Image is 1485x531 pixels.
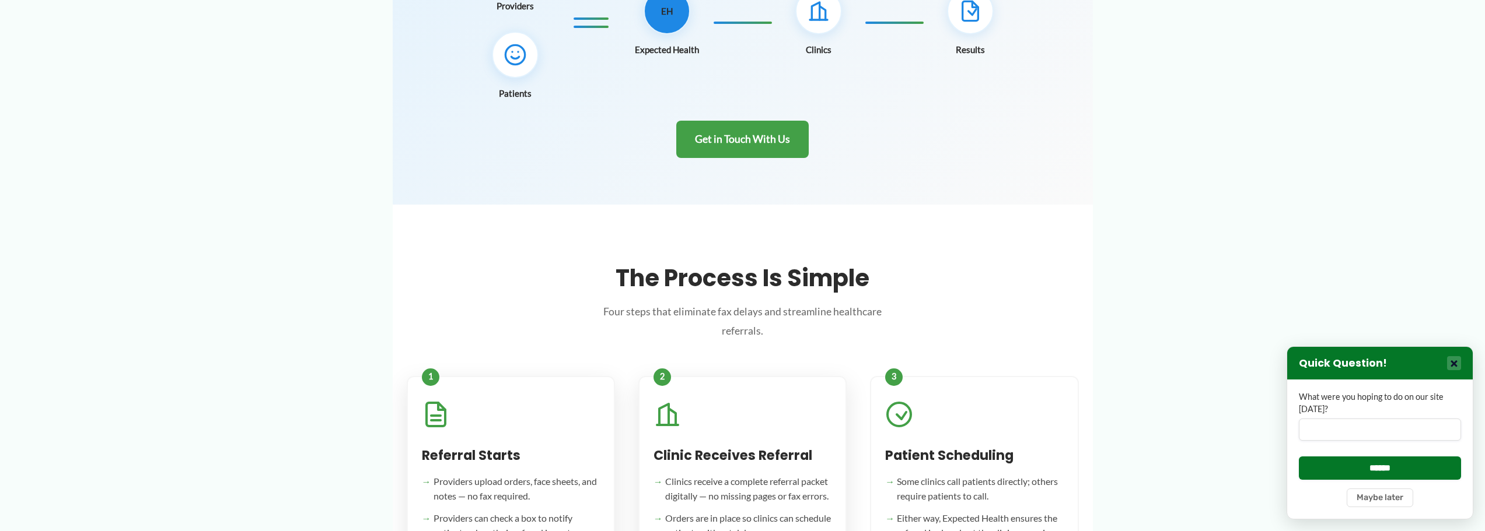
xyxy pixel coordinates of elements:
[597,303,889,340] p: Four steps that eliminate fax delays and streamline healthcare referrals.
[407,263,1079,293] h2: The Process is Simple
[956,41,985,58] span: Results
[1447,356,1461,370] button: Close
[635,41,699,58] span: Expected Health
[661,3,673,19] span: EH
[1347,488,1413,507] button: Maybe later
[885,474,1063,504] li: Some clinics call patients directly; others require patients to call.
[499,85,532,101] span: Patients
[654,474,831,504] li: Clinics receive a complete referral packet digitally — no missing pages or fax errors.
[422,474,600,504] li: Providers upload orders, face sheets, and notes — no fax required.
[885,447,1063,464] h3: Patient Scheduling
[676,121,809,159] a: Get in Touch With Us
[654,447,831,464] h3: Clinic Receives Referral
[422,447,600,464] h3: Referral Starts
[806,41,831,58] span: Clinics
[1299,357,1387,370] h3: Quick Question!
[1299,391,1461,415] label: What were you hoping to do on our site [DATE]?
